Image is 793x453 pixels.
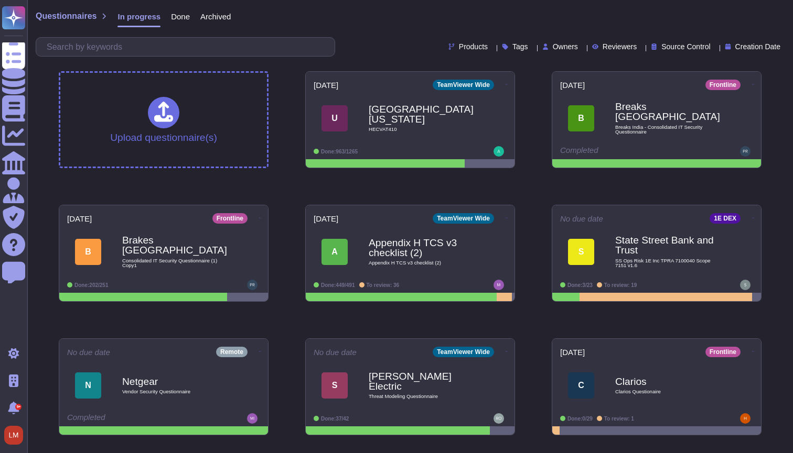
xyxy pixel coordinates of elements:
[740,413,751,424] img: user
[171,13,190,20] span: Done
[568,239,594,265] div: S
[75,239,101,265] div: B
[247,413,258,424] img: user
[568,372,594,399] div: C
[2,424,30,447] button: user
[735,43,780,50] span: Creation Date
[41,38,335,56] input: Search by keywords
[74,282,109,288] span: Done: 202/251
[433,80,494,90] div: TeamViewer Wide
[615,258,720,268] span: SS Ops Risk 1E Inc TPRA 7100040 Scope 7151 v1.6
[604,282,637,288] span: To review: 19
[369,260,474,266] span: Appendix H TCS v3 checklist (2)
[705,347,741,357] div: Frontline
[553,43,578,50] span: Owners
[321,282,355,288] span: Done: 449/491
[494,413,504,424] img: user
[615,102,720,121] b: Breaks [GEOGRAPHIC_DATA]
[322,239,348,265] div: A
[216,347,248,357] div: Remote
[433,347,494,357] div: TeamViewer Wide
[369,104,474,124] b: [GEOGRAPHIC_DATA][US_STATE]
[247,280,258,290] img: user
[567,282,593,288] span: Done: 3/23
[710,213,741,224] div: 1E DEX
[494,146,504,157] img: user
[314,215,338,223] span: [DATE]
[321,149,358,154] span: Done: 963/1265
[740,280,751,290] img: user
[705,80,741,90] div: Frontline
[369,371,474,391] b: [PERSON_NAME] Electric
[459,43,488,50] span: Products
[322,372,348,399] div: S
[369,127,474,132] span: HECVAT410
[122,377,227,386] b: Netgear
[322,105,348,131] div: U
[110,97,217,142] div: Upload questionnaire(s)
[494,280,504,290] img: user
[604,416,634,422] span: To review: 1
[560,146,689,157] div: Completed
[603,43,637,50] span: Reviewers
[67,348,110,356] span: No due date
[367,282,400,288] span: To review: 36
[117,13,160,20] span: In progress
[512,43,528,50] span: Tags
[369,394,474,399] span: Threat Modeling Questionnaire
[560,348,585,356] span: [DATE]
[200,13,231,20] span: Archived
[661,43,710,50] span: Source Control
[560,81,585,89] span: [DATE]
[433,213,494,224] div: TeamViewer Wide
[615,125,720,135] span: Breaks India - Consolidated IT Security Questionnaire
[212,213,248,224] div: Frontline
[122,389,227,394] span: Vendor Security Questionnaire
[560,215,603,223] span: No due date
[615,377,720,386] b: Clarios
[36,12,97,20] span: Questionnaires
[567,416,593,422] span: Done: 0/29
[314,348,357,356] span: No due date
[67,413,196,424] div: Completed
[122,235,227,255] b: Brakes [GEOGRAPHIC_DATA]
[615,389,720,394] span: Clarios Questionaire
[4,426,23,445] img: user
[15,404,22,410] div: 9+
[314,81,338,89] span: [DATE]
[740,146,751,157] img: user
[67,215,92,223] span: [DATE]
[75,372,101,399] div: N
[369,238,474,258] b: Appendix H TCS v3 checklist (2)
[568,105,594,131] div: B
[122,258,227,268] span: Consolidated IT Security Questionnaire (1) Copy1
[321,416,349,422] span: Done: 37/42
[615,235,720,255] b: State Street Bank and Trust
